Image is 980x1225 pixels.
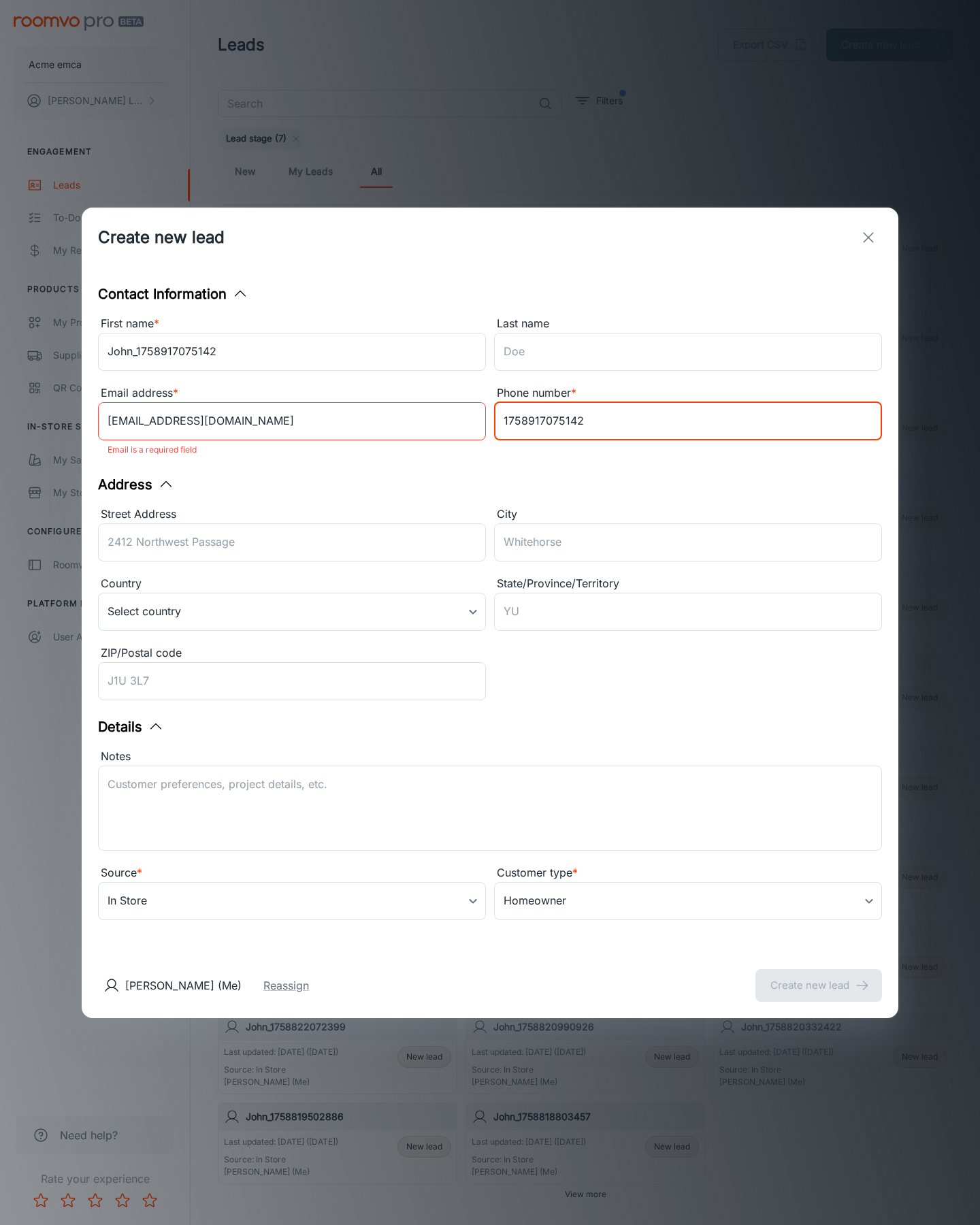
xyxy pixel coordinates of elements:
input: YU [494,593,882,631]
div: ZIP/Postal code [98,644,486,662]
button: Address [98,474,174,495]
button: Details [98,717,164,737]
div: Country [98,575,486,593]
div: Source [98,864,486,882]
p: [PERSON_NAME] (Me) [125,977,242,994]
input: +1 439-123-4567 [494,402,882,440]
input: Doe [494,333,882,371]
input: myname@example.com [98,402,486,440]
div: Notes [98,748,882,766]
div: City [494,506,882,523]
h1: Create new lead [98,225,225,250]
input: John [98,333,486,371]
div: Street Address [98,506,486,523]
button: Contact Information [98,284,248,304]
button: Reassign [263,977,309,994]
div: In Store [98,882,486,920]
input: 2412 Northwest Passage [98,523,486,561]
div: Select country [98,593,486,631]
input: J1U 3L7 [98,662,486,700]
div: Email address [98,385,486,402]
div: Homeowner [494,882,882,920]
button: exit [855,224,882,251]
p: Email is a required field [108,442,476,458]
div: Customer type [494,864,882,882]
div: Last name [494,315,882,333]
input: Whitehorse [494,523,882,561]
div: First name [98,315,486,333]
div: Phone number [494,385,882,402]
div: State/Province/Territory [494,575,882,593]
